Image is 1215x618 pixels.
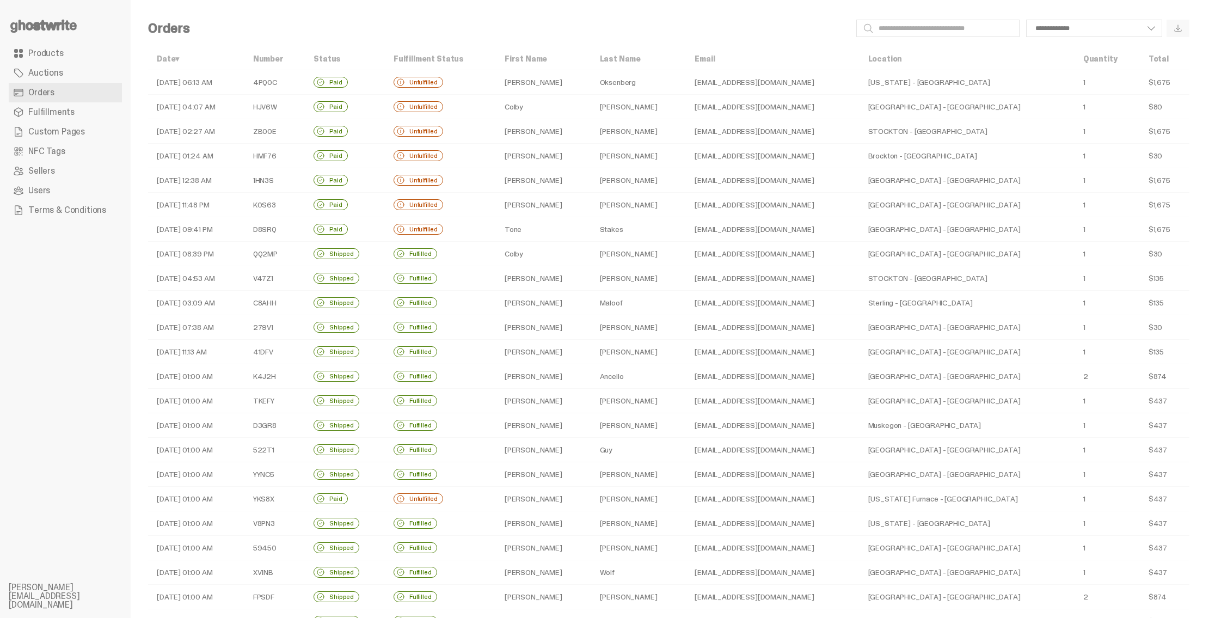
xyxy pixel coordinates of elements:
div: Paid [314,101,347,112]
td: [PERSON_NAME] [496,389,591,413]
div: Paid [314,224,347,235]
td: 1 [1075,95,1140,119]
tr: [DATE] 07:38 AM279V1 Shipped Fulfilled [PERSON_NAME][PERSON_NAME] [EMAIL_ADDRESS][DOMAIN_NAME] [G... [148,315,1189,340]
td: [PERSON_NAME] [496,413,591,438]
td: [PERSON_NAME] [496,511,591,536]
td: ZB00E [244,119,305,144]
td: [DATE] 04:53 AM [148,266,244,291]
tr: [DATE] 01:24 AMHMF76 Paid Unfulfilled [PERSON_NAME][PERSON_NAME] [EMAIL_ADDRESS][DOMAIN_NAME] Bro... [148,144,1189,168]
td: $1,675 [1140,217,1189,242]
td: [DATE] 11:13 AM [148,340,244,364]
td: [PERSON_NAME] [496,340,591,364]
td: Colby [496,95,591,119]
td: [PERSON_NAME] [591,536,686,560]
td: [DATE] 09:41 PM [148,217,244,242]
th: Number [244,48,305,70]
th: Location [860,48,1075,70]
td: [DATE] 08:39 PM [148,242,244,266]
td: Ancello [591,364,686,389]
div: Paid [314,175,347,186]
a: Fulfillments [9,102,122,122]
tr: [DATE] 01:00 AMTKEFY Shipped Fulfilled [PERSON_NAME][PERSON_NAME] [EMAIL_ADDRESS][DOMAIN_NAME] [G... [148,389,1189,413]
td: [PERSON_NAME] [496,193,591,217]
div: Paid [314,493,347,504]
div: Fulfilled [394,248,437,259]
span: Custom Pages [28,127,85,136]
div: [GEOGRAPHIC_DATA] - [GEOGRAPHIC_DATA] [868,592,1066,601]
td: [DATE] 02:27 AM [148,119,244,144]
th: Email [686,48,859,70]
td: [EMAIL_ADDRESS][DOMAIN_NAME] [686,413,859,438]
td: Guy [591,438,686,462]
div: Fulfilled [394,591,437,602]
td: 1 [1075,291,1140,315]
span: Fulfillments [28,108,75,117]
td: [DATE] 01:24 AM [148,144,244,168]
div: Shipped [314,248,359,259]
td: [DATE] 04:07 AM [148,95,244,119]
td: 59450 [244,536,305,560]
td: [EMAIL_ADDRESS][DOMAIN_NAME] [686,70,859,95]
td: $1,675 [1140,193,1189,217]
td: 1 [1075,340,1140,364]
td: V47Z1 [244,266,305,291]
td: [EMAIL_ADDRESS][DOMAIN_NAME] [686,266,859,291]
td: 1 [1075,266,1140,291]
div: Unfulfilled [394,101,443,112]
div: Fulfilled [394,371,437,382]
td: Oksenberg [591,70,686,95]
td: Stakes [591,217,686,242]
span: Users [28,186,50,195]
div: [US_STATE] Furnace - [GEOGRAPHIC_DATA] [868,494,1066,503]
div: Fulfilled [394,346,437,357]
td: [PERSON_NAME] [496,168,591,193]
tr: [DATE] 01:00 AMK4J2H Shipped Fulfilled [PERSON_NAME]Ancello [EMAIL_ADDRESS][DOMAIN_NAME] [GEOGRAP... [148,364,1189,389]
td: [DATE] 03:09 AM [148,291,244,315]
tr: [DATE] 06:13 AM4PQ0C Paid Unfulfilled [PERSON_NAME]Oksenberg [EMAIL_ADDRESS][DOMAIN_NAME] [US_STA... [148,70,1189,95]
tr: [DATE] 02:27 AMZB00E Paid Unfulfilled [PERSON_NAME][PERSON_NAME] [EMAIL_ADDRESS][DOMAIN_NAME] STO... [148,119,1189,144]
div: Unfulfilled [394,199,443,210]
td: FPSDF [244,585,305,609]
a: Auctions [9,63,122,83]
td: [EMAIL_ADDRESS][DOMAIN_NAME] [686,242,859,266]
td: 4PQ0C [244,70,305,95]
tr: [DATE] 01:00 AMXV1NB Shipped Fulfilled [PERSON_NAME]Wolf [EMAIL_ADDRESS][DOMAIN_NAME] [GEOGRAPHIC... [148,560,1189,585]
td: 1 [1075,560,1140,585]
td: [PERSON_NAME] [496,144,591,168]
td: [DATE] 07:38 AM [148,315,244,340]
span: ▾ [175,54,179,64]
td: [EMAIL_ADDRESS][DOMAIN_NAME] [686,144,859,168]
td: [PERSON_NAME] [591,462,686,487]
td: $437 [1140,413,1189,438]
div: [GEOGRAPHIC_DATA] - [GEOGRAPHIC_DATA] [868,568,1066,577]
td: XV1NB [244,560,305,585]
div: Paid [314,199,347,210]
td: [DATE] 01:00 AM [148,389,244,413]
div: Fulfilled [394,322,437,333]
a: Users [9,181,122,200]
div: Unfulfilled [394,77,443,88]
tr: [DATE] 09:41 PMD8SRQ Paid Unfulfilled ToneStakes [EMAIL_ADDRESS][DOMAIN_NAME] [GEOGRAPHIC_DATA] -... [148,217,1189,242]
td: [PERSON_NAME] [591,168,686,193]
div: Shipped [314,395,359,406]
div: Fulfilled [394,273,437,284]
div: Unfulfilled [394,493,443,504]
td: [PERSON_NAME] [591,193,686,217]
td: [PERSON_NAME] [591,315,686,340]
td: [PERSON_NAME] [496,462,591,487]
div: Shipped [314,322,359,333]
td: Wolf [591,560,686,585]
div: [GEOGRAPHIC_DATA] - [GEOGRAPHIC_DATA] [868,347,1066,356]
tr: [DATE] 04:07 AMHJV6W Paid Unfulfilled Colby[PERSON_NAME] [EMAIL_ADDRESS][DOMAIN_NAME] [GEOGRAPHIC... [148,95,1189,119]
tr: [DATE] 12:38 AM1HN3S Paid Unfulfilled [PERSON_NAME][PERSON_NAME] [EMAIL_ADDRESS][DOMAIN_NAME] [GE... [148,168,1189,193]
td: [EMAIL_ADDRESS][DOMAIN_NAME] [686,340,859,364]
span: NFC Tags [28,147,65,156]
a: Sellers [9,161,122,181]
td: $437 [1140,560,1189,585]
td: [DATE] 01:00 AM [148,462,244,487]
div: Shipped [314,420,359,431]
td: [DATE] 01:00 AM [148,487,244,511]
td: [EMAIL_ADDRESS][DOMAIN_NAME] [686,487,859,511]
td: [PERSON_NAME] [496,536,591,560]
td: HMF76 [244,144,305,168]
